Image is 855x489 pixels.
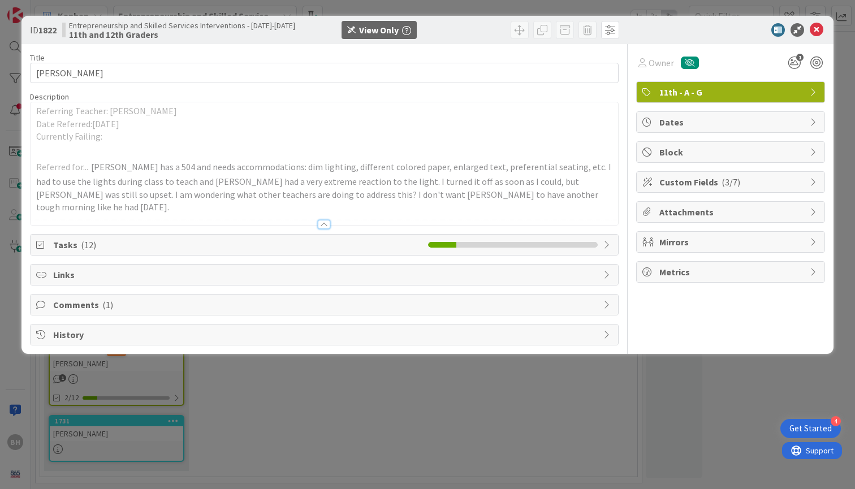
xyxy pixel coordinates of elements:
[659,85,804,99] span: 11th - A - G
[53,238,422,252] span: Tasks
[102,299,113,310] span: ( 1 )
[30,23,57,37] span: ID
[69,21,295,30] span: Entrepreneurship and Skilled Services Interventions - [DATE]-[DATE]
[659,145,804,159] span: Block
[38,24,57,36] b: 1822
[30,53,45,63] label: Title
[36,105,612,118] p: Referring Teacher: [PERSON_NAME]
[659,235,804,249] span: Mirrors
[659,115,804,129] span: Dates
[36,130,612,143] p: Currently Failing:
[649,56,674,70] span: Owner
[659,205,804,219] span: Attachments
[30,92,69,102] span: Description
[659,175,804,189] span: Custom Fields
[36,156,612,214] p: Referred for...
[53,268,598,282] span: Links
[53,298,598,311] span: Comments
[359,23,399,37] div: View Only
[780,419,841,438] div: Open Get Started checklist, remaining modules: 4
[659,265,804,279] span: Metrics
[789,423,832,434] div: Get Started
[24,2,51,15] span: Support
[69,30,295,39] b: 11th and 12th Graders
[30,63,619,83] input: type card name here...
[81,239,96,250] span: ( 12 )
[796,54,804,61] span: 1
[722,176,740,188] span: ( 3/7 )
[53,328,598,341] span: History
[36,161,613,213] span: [PERSON_NAME] has a 504 and needs accommodations: dim lighting, different colored paper, enlarged...
[831,416,841,426] div: 4
[36,118,612,131] p: Date Referred:[DATE]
